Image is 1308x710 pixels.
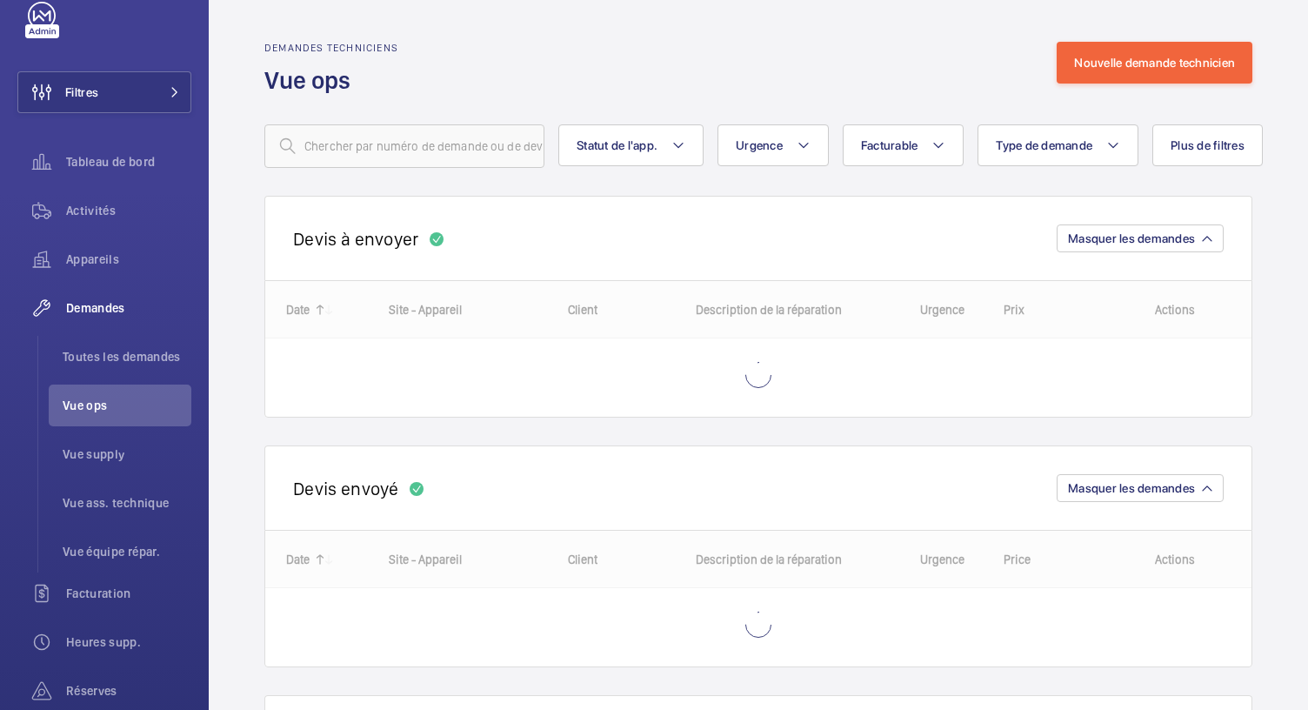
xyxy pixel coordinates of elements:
[293,228,419,250] h2: Devis à envoyer
[66,251,191,268] span: Appareils
[264,124,544,168] input: Chercher par numéro de demande ou de devis
[1068,231,1195,245] span: Masquer les demandes
[558,124,704,166] button: Statut de l'app.
[736,138,783,152] span: Urgence
[63,397,191,414] span: Vue ops
[17,71,191,113] button: Filtres
[861,138,918,152] span: Facturable
[63,445,191,463] span: Vue supply
[63,543,191,560] span: Vue équipe répar.
[264,64,398,97] h1: Vue ops
[63,494,191,512] span: Vue ass. technique
[577,138,657,152] span: Statut de l'app.
[293,478,399,499] h2: Devis envoyé
[1068,481,1195,495] span: Masquer les demandes
[978,124,1138,166] button: Type de demande
[63,348,191,365] span: Toutes les demandes
[1057,474,1224,502] button: Masquer les demandes
[66,202,191,219] span: Activités
[1152,124,1263,166] button: Plus de filtres
[66,299,191,317] span: Demandes
[66,585,191,602] span: Facturation
[66,633,191,651] span: Heures supp.
[65,84,98,101] span: Filtres
[996,138,1092,152] span: Type de demande
[66,682,191,700] span: Réserves
[66,153,191,171] span: Tableau de bord
[717,124,829,166] button: Urgence
[264,42,398,54] h2: Demandes techniciens
[843,124,964,166] button: Facturable
[1171,138,1245,152] span: Plus de filtres
[1057,224,1224,252] button: Masquer les demandes
[1057,42,1252,84] button: Nouvelle demande technicien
